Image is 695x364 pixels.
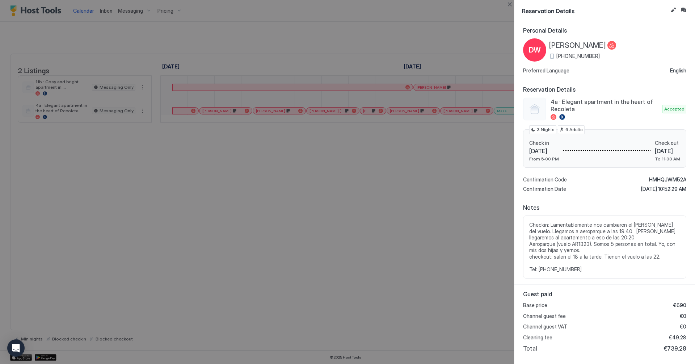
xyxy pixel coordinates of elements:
span: Channel guest fee [523,313,566,319]
span: €0 [680,313,686,319]
span: From 5:00 PM [529,156,559,162]
span: Reservation Details [522,6,667,15]
span: Check in [529,140,559,146]
span: HMHQJWM52A [649,176,686,183]
span: Reservation Details [523,86,686,93]
span: Channel guest VAT [523,323,567,330]
span: [DATE] [655,147,680,155]
span: €690 [673,302,686,309]
span: Cleaning fee [523,334,552,341]
span: [PERSON_NAME] [549,41,606,50]
span: Personal Details [523,27,686,34]
button: Edit reservation [669,6,678,14]
span: Total [523,345,537,352]
span: €0 [680,323,686,330]
span: 3 Nights [537,126,555,133]
span: [DATE] 10:52:29 AM [641,186,686,192]
span: Confirmation Date [523,186,566,192]
span: [DATE] [529,147,559,155]
span: DW [529,45,541,55]
div: Open Intercom Messenger [7,339,25,357]
span: Accepted [664,106,685,112]
span: Notes [523,204,686,211]
span: €49.28 [669,334,686,341]
span: Base price [523,302,547,309]
span: Preferred Language [523,67,569,74]
span: Confirmation Code [523,176,567,183]
span: English [670,67,686,74]
span: 6 Adults [565,126,583,133]
button: Inbox [679,6,688,14]
span: €739.28 [664,345,686,352]
span: Check out [655,140,680,146]
span: Checkin: Lamentablemente nos cambiaron el [PERSON_NAME] del vuelo. Llegamos a aeroparque a las 19... [529,222,680,272]
span: 4a · Elegant apartment in the heart of Recoleta [551,98,660,113]
span: To 11:00 AM [655,156,680,162]
span: [PHONE_NUMBER] [556,53,600,59]
span: Guest paid [523,290,686,298]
